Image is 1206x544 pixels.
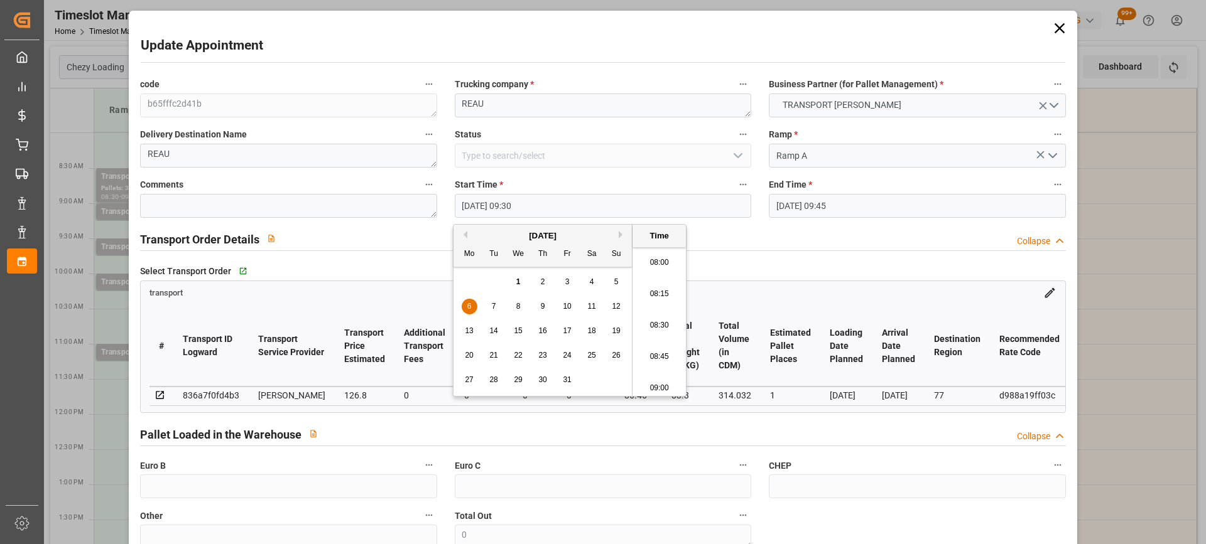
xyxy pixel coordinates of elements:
[465,375,473,384] span: 27
[584,247,600,262] div: Sa
[465,326,473,335] span: 13
[612,302,620,311] span: 12
[455,459,481,472] span: Euro C
[514,326,522,335] span: 15
[344,388,385,403] div: 126.8
[563,326,571,335] span: 17
[584,274,600,290] div: Choose Saturday, October 4th, 2025
[636,230,683,242] div: Time
[609,323,624,339] div: Choose Sunday, October 19th, 2025
[140,426,301,443] h2: Pallet Loaded in the Warehouse
[1017,235,1050,248] div: Collapse
[173,306,249,387] th: Transport ID Logward
[489,351,497,360] span: 21
[455,78,534,91] span: Trucking company
[140,509,163,523] span: Other
[514,375,522,384] span: 29
[183,388,239,403] div: 836a7f0fd4b3
[259,227,283,250] button: View description
[454,230,632,242] div: [DATE]
[633,279,686,310] li: 08:15
[614,277,619,286] span: 5
[455,178,503,191] span: Start Time
[584,299,600,314] div: Choose Saturday, October 11th, 2025
[462,247,477,262] div: Mo
[535,274,551,290] div: Choose Thursday, October 2nd, 2025
[421,76,437,92] button: code
[460,231,467,238] button: Previous Month
[934,388,981,403] div: 77
[1017,430,1050,443] div: Collapse
[511,372,526,388] div: Choose Wednesday, October 29th, 2025
[609,247,624,262] div: Su
[301,422,325,445] button: View description
[421,507,437,523] button: Other
[820,306,872,387] th: Loading Date Planned
[535,372,551,388] div: Choose Thursday, October 30th, 2025
[538,351,546,360] span: 23
[612,326,620,335] span: 19
[421,176,437,193] button: Comments
[560,348,575,363] div: Choose Friday, October 24th, 2025
[140,78,160,91] span: code
[619,231,626,238] button: Next Month
[258,388,325,403] div: [PERSON_NAME]
[140,231,259,248] h2: Transport Order Details
[457,270,629,392] div: month 2025-10
[489,326,497,335] span: 14
[830,388,863,403] div: [DATE]
[590,277,594,286] span: 4
[735,457,751,473] button: Euro C
[587,326,595,335] span: 18
[769,459,791,472] span: CHEP
[709,306,761,387] th: Total Volume (in CDM)
[872,306,925,387] th: Arrival Date Planned
[735,176,751,193] button: Start Time *
[140,93,437,117] textarea: b65fffc2d41b
[249,306,335,387] th: Transport Service Provider
[770,388,811,403] div: 1
[633,310,686,341] li: 08:30
[455,509,492,523] span: Total Out
[563,302,571,311] span: 10
[535,299,551,314] div: Choose Thursday, October 9th, 2025
[535,323,551,339] div: Choose Thursday, October 16th, 2025
[462,299,477,314] div: Choose Monday, October 6th, 2025
[560,247,575,262] div: Fr
[882,388,915,403] div: [DATE]
[1042,146,1061,166] button: open menu
[1050,176,1066,193] button: End Time *
[609,274,624,290] div: Choose Sunday, October 5th, 2025
[140,265,231,278] span: Select Transport Order
[394,306,455,387] th: Additional Transport Fees
[563,351,571,360] span: 24
[609,299,624,314] div: Choose Sunday, October 12th, 2025
[455,93,751,117] textarea: REAU
[1050,126,1066,142] button: Ramp *
[633,373,686,404] li: 09:00
[421,126,437,142] button: Delivery Destination Name
[149,306,173,387] th: #
[1050,457,1066,473] button: CHEP
[612,351,620,360] span: 26
[728,146,747,166] button: open menu
[511,299,526,314] div: Choose Wednesday, October 8th, 2025
[455,194,751,218] input: DD-MM-YYYY HH:MM
[587,302,595,311] span: 11
[735,126,751,142] button: Status
[769,144,1065,168] input: Type to search/select
[455,144,751,168] input: Type to search/select
[587,351,595,360] span: 25
[462,372,477,388] div: Choose Monday, October 27th, 2025
[535,247,551,262] div: Th
[560,372,575,388] div: Choose Friday, October 31st, 2025
[609,348,624,363] div: Choose Sunday, October 26th, 2025
[584,323,600,339] div: Choose Saturday, October 18th, 2025
[511,274,526,290] div: Choose Wednesday, October 1st, 2025
[421,457,437,473] button: Euro B
[769,194,1065,218] input: DD-MM-YYYY HH:MM
[769,78,943,91] span: Business Partner (for Pallet Management)
[492,302,496,311] span: 7
[140,128,247,141] span: Delivery Destination Name
[455,128,481,141] span: Status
